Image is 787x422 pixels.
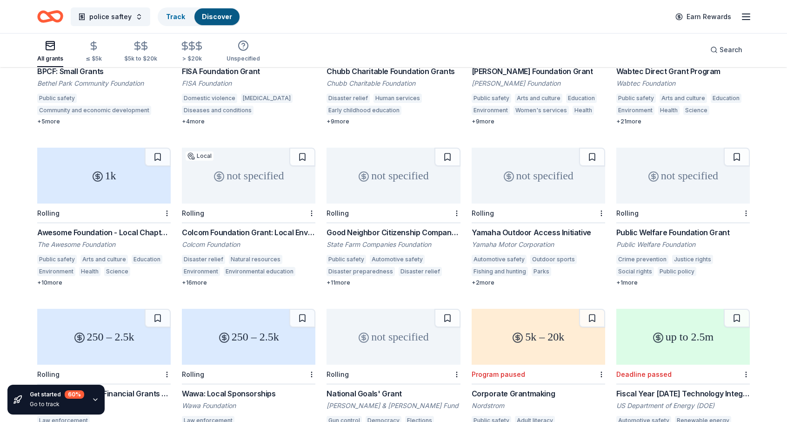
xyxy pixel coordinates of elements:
div: Rolling [616,209,639,217]
div: not specified [327,309,460,365]
div: not specified [616,148,750,204]
div: Disaster relief [399,267,442,276]
div: Natural resources [229,255,282,264]
div: up to 2.5m [616,309,750,365]
div: + 11 more [327,279,460,286]
div: [PERSON_NAME] Foundation [472,79,605,88]
button: Search [703,41,750,59]
div: Domestic violence [182,94,237,103]
div: Environment [37,267,75,276]
a: Home [37,6,63,27]
div: Public safety [616,94,656,103]
div: Environment [182,267,220,276]
div: All grants [37,55,63,62]
a: 1kRollingAwesome Foundation - Local Chapter GrantsThe Awesome FoundationPublic safetyArts and cul... [37,148,171,286]
div: + 4 more [182,118,315,125]
div: Nordstrom [472,401,605,410]
div: Wawa: Local Sponsorships [182,388,315,399]
div: + 10 more [37,279,171,286]
div: + 5 more [37,118,171,125]
div: Health [79,267,100,276]
div: Parks [532,267,551,276]
div: Colcom Foundation [182,240,315,249]
div: Disaster relief [327,94,370,103]
a: not specifiedRollingPublic Welfare Foundation GrantPublic Welfare FoundationCrime preventionJusti... [616,148,750,286]
div: Bethel Park Community Foundation [37,79,171,88]
div: Outdoor sports [530,255,577,264]
div: Arts and culture [515,94,562,103]
div: Unspecified [227,55,260,62]
div: Local [186,151,213,161]
div: > $20k [180,55,204,62]
div: Environment [472,106,510,115]
div: Justice rights [672,255,713,264]
div: Chubb Charitable Foundation Grants [327,66,460,77]
div: ≤ $5k [86,55,102,62]
div: The Awesome Foundation [37,240,171,249]
div: Education [711,94,741,103]
div: Automotive safety [370,255,425,264]
div: Community and economic development [37,106,151,115]
a: Track [166,13,185,20]
div: [MEDICAL_DATA] [241,94,293,103]
div: [PERSON_NAME] Foundation Grant [472,66,605,77]
div: Yamaha Motor Corporation [472,240,605,249]
div: 1k [37,148,171,204]
button: ≤ $5k [86,37,102,67]
div: National Goals' Grant [327,388,460,399]
div: Health [573,106,594,115]
button: > $20k [180,37,204,67]
button: All grants [37,36,63,67]
div: + 9 more [472,118,605,125]
a: not specifiedLocalRollingColcom Foundation Grant: Local Environment & CommunityColcom FoundationD... [182,148,315,286]
div: Environment [616,106,654,115]
div: Rolling [472,209,494,217]
div: 250 – 2.5k [37,309,171,365]
div: Colcom Foundation Grant: Local Environment & Community [182,227,315,238]
div: [PERSON_NAME] & [PERSON_NAME] Fund [327,401,460,410]
div: Fiscal Year [DATE] Technology Integration (TI) Funding Opportunity Announcement (352301) [616,388,750,399]
button: TrackDiscover [158,7,240,26]
div: Public safety [37,255,77,264]
div: 60 % [65,390,84,399]
div: Education [566,94,597,103]
div: State Farm Companies Foundation [327,240,460,249]
div: Disaster preparedness [327,267,395,276]
div: Go to track [30,401,84,408]
div: Disaster relief [182,255,225,264]
div: Wabtec Foundation [616,79,750,88]
div: Human services [373,94,422,103]
div: Public Welfare Foundation [616,240,750,249]
span: Search [720,44,742,55]
div: Crime prevention [616,255,668,264]
div: Public safety [37,94,77,103]
button: $5k to $20k [124,37,157,67]
div: Rolling [327,370,349,378]
button: police saftey [71,7,150,26]
div: Awesome Foundation - Local Chapter Grants [37,227,171,238]
div: Environmental education [224,267,295,276]
button: Unspecified [227,36,260,67]
div: + 2 more [472,279,605,286]
div: Social rights [616,267,654,276]
div: Get started [30,390,84,399]
span: police saftey [89,11,132,22]
div: Arts and culture [660,94,707,103]
a: Earn Rewards [670,8,737,25]
div: 250 – 2.5k [182,309,315,365]
div: Rolling [327,209,349,217]
div: + 9 more [327,118,460,125]
div: Public policy [658,267,696,276]
div: Wawa Foundation [182,401,315,410]
div: Early childhood education [327,106,401,115]
div: Women's services [514,106,569,115]
div: Arts and culture [80,255,128,264]
div: Chubb Charitable Foundation [327,79,460,88]
div: Education [132,255,162,264]
a: Discover [202,13,232,20]
div: Rolling [182,209,204,217]
a: not specifiedRollingGood Neighbor Citizenship Company GrantsState Farm Companies FoundationPublic... [327,148,460,286]
div: Fishing and hunting [472,267,528,276]
div: Deadline passed [616,370,672,378]
div: Good Neighbor Citizenship Company Grants [327,227,460,238]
